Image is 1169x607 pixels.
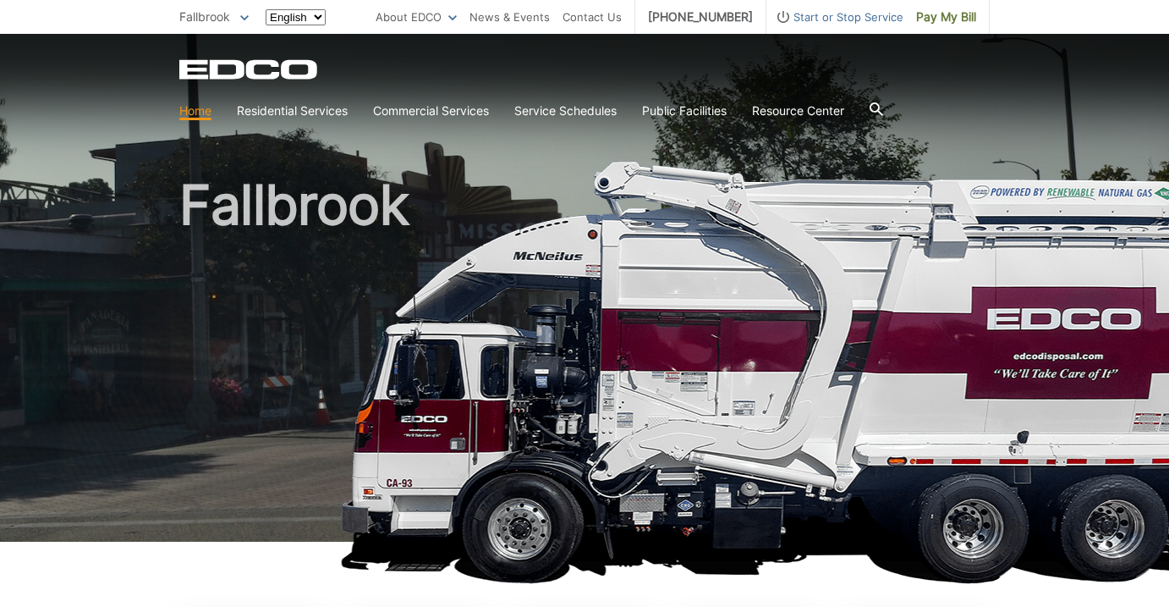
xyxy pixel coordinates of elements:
[179,178,990,549] h1: Fallbrook
[376,8,457,26] a: About EDCO
[237,102,348,120] a: Residential Services
[752,102,844,120] a: Resource Center
[179,102,211,120] a: Home
[179,9,230,24] span: Fallbrook
[916,8,976,26] span: Pay My Bill
[179,59,320,80] a: EDCD logo. Return to the homepage.
[563,8,622,26] a: Contact Us
[373,102,489,120] a: Commercial Services
[642,102,727,120] a: Public Facilities
[266,9,326,25] select: Select a language
[469,8,550,26] a: News & Events
[514,102,617,120] a: Service Schedules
